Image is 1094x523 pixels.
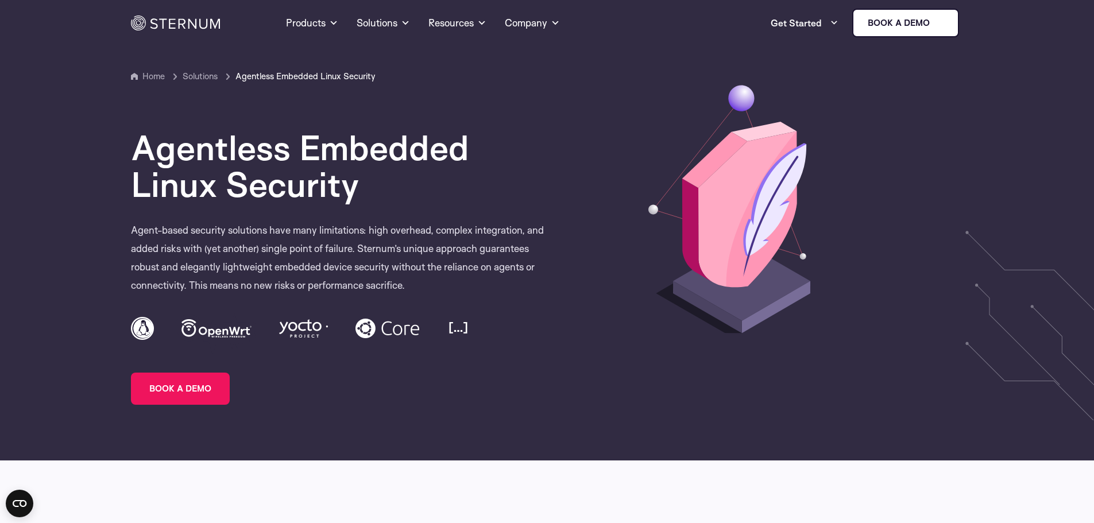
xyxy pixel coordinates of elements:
[131,373,230,405] a: BOOK A DEMO
[645,83,824,337] img: Agentless Embedded Linux Security
[286,2,338,44] a: Products
[131,129,547,203] h1: Agentless Embedded Linux Security
[852,9,959,37] a: Book a demo
[357,2,410,44] a: Solutions
[771,11,838,34] a: Get Started
[934,18,944,28] img: sternum iot
[131,221,547,354] p: Agent-based security solutions have many limitations: high overhead, complex integration, and add...
[131,295,470,354] img: embedded linux platforms
[505,2,560,44] a: Company
[6,490,33,517] button: Open CMP widget
[428,2,486,44] a: Resources
[142,71,165,82] a: Home
[235,69,375,83] span: Agentless Embedded Linux Security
